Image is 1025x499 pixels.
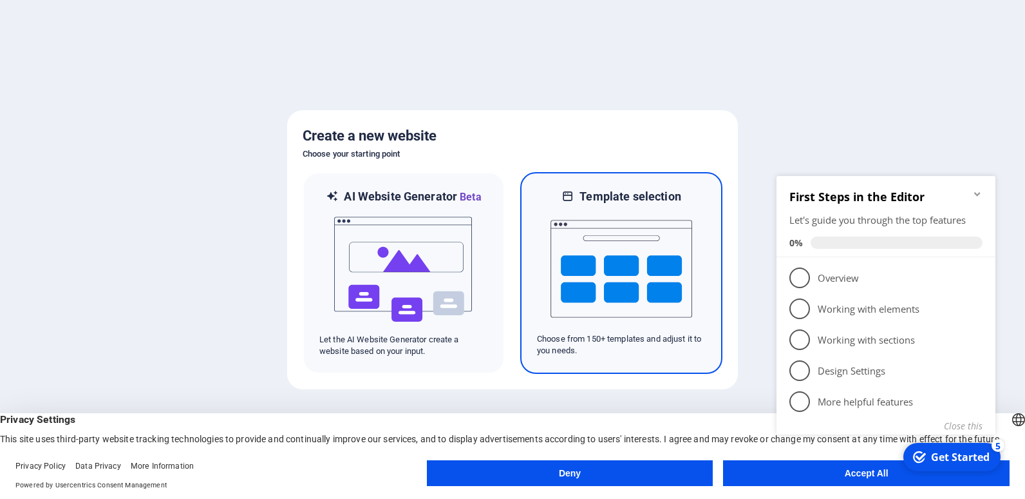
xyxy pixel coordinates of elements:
[46,199,201,213] p: Design Settings
[18,24,211,39] h2: First Steps in the Editor
[220,274,233,287] div: 5
[344,189,481,205] h6: AI Website Generator
[173,255,211,267] button: Close this
[46,137,201,151] p: Working with elements
[5,97,224,128] li: Overview
[457,191,482,203] span: Beta
[319,334,488,357] p: Let the AI Website Generator create a website based on your input.
[132,278,229,306] div: Get Started 5 items remaining, 0% complete
[537,333,706,357] p: Choose from 150+ templates and adjust it to you needs.
[46,168,201,182] p: Working with sections
[18,72,39,84] span: 0%
[303,146,722,162] h6: Choose your starting point
[520,172,722,374] div: Template selectionChoose from 150+ templates and adjust it to you needs.
[5,128,224,159] li: Working with elements
[5,159,224,190] li: Working with sections
[303,126,722,146] h5: Create a new website
[18,48,211,62] div: Let's guide you through the top features
[46,230,201,244] p: More helpful features
[160,285,218,299] div: Get Started
[201,24,211,34] div: Minimize checklist
[46,106,201,120] p: Overview
[5,221,224,252] li: More helpful features
[303,172,505,374] div: AI Website GeneratorBetaaiLet the AI Website Generator create a website based on your input.
[579,189,681,204] h6: Template selection
[333,205,475,334] img: ai
[5,190,224,221] li: Design Settings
